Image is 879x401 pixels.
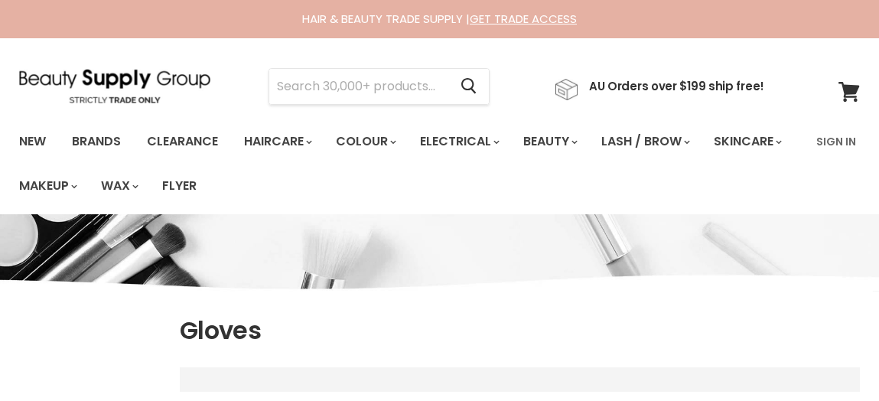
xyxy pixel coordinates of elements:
[233,126,321,158] a: Haircare
[269,68,490,105] form: Product
[470,11,577,27] a: GET TRADE ACCESS
[448,69,489,104] button: Search
[324,126,405,158] a: Colour
[60,126,132,158] a: Brands
[409,126,509,158] a: Electrical
[269,69,448,104] input: Search
[180,315,860,347] h1: Gloves
[802,329,864,386] iframe: Gorgias live chat messenger
[90,170,148,202] a: Wax
[807,126,865,158] a: Sign In
[8,170,86,202] a: Makeup
[135,126,230,158] a: Clearance
[590,126,699,158] a: Lash / Brow
[8,126,57,158] a: New
[8,119,807,208] ul: Main menu
[702,126,791,158] a: Skincare
[151,170,208,202] a: Flyer
[512,126,587,158] a: Beauty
